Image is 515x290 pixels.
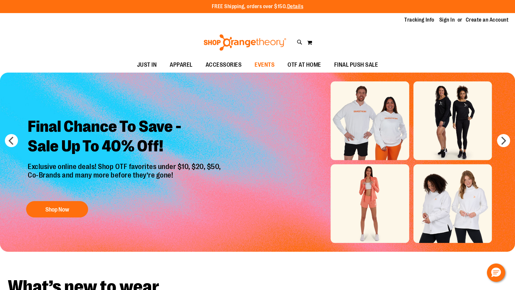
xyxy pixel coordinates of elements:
a: APPAREL [163,58,199,73]
span: FINAL PUSH SALE [334,58,378,72]
span: JUST IN [137,58,157,72]
button: Shop Now [26,201,88,217]
h2: Final Chance To Save - Sale Up To 40% Off! [23,112,227,162]
p: FREE Shipping, orders over $150. [212,3,304,10]
span: ACCESSORIES [206,58,242,72]
button: next [497,134,510,147]
a: Details [287,4,304,9]
span: EVENTS [255,58,274,72]
a: EVENTS [248,58,281,73]
p: Exclusive online deals! Shop OTF favorites under $10, $20, $50, Co-Brands and many more before th... [23,162,227,195]
span: APPAREL [170,58,193,72]
a: FINAL PUSH SALE [328,58,385,73]
a: JUST IN [131,58,164,73]
a: ACCESSORIES [199,58,248,73]
span: OTF AT HOME [288,58,321,72]
button: prev [5,134,18,147]
img: Shop Orangetheory [203,34,287,51]
a: Sign In [439,16,455,24]
a: Tracking Info [404,16,434,24]
button: Hello, have a question? Let’s chat. [487,264,505,282]
a: Create an Account [466,16,509,24]
a: OTF AT HOME [281,58,328,73]
a: Final Chance To Save -Sale Up To 40% Off! Exclusive online deals! Shop OTF favorites under $10, $... [23,112,227,221]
